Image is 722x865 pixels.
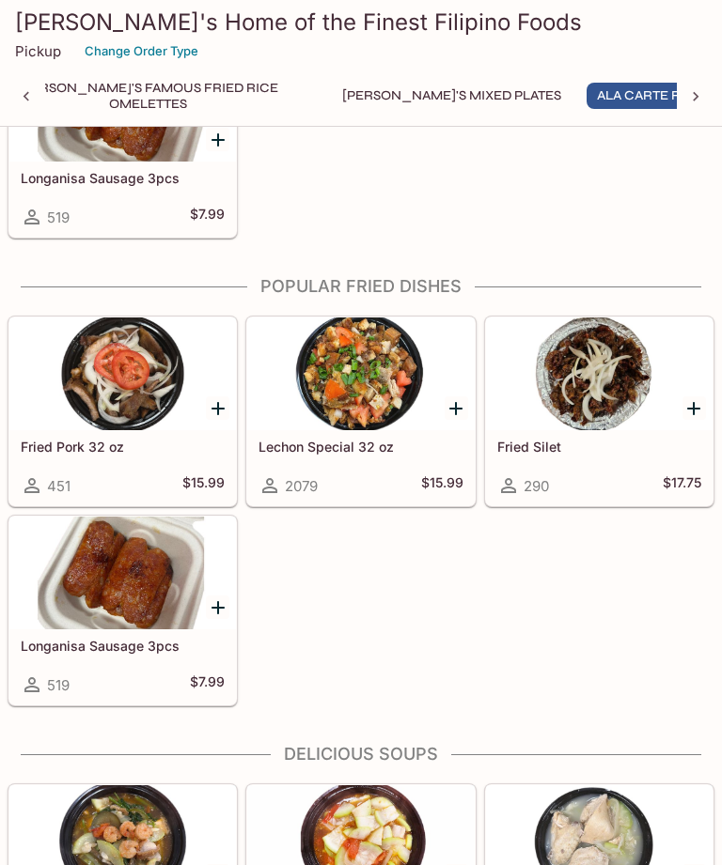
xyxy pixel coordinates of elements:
[8,317,237,506] a: Fried Pork 32 oz451$15.99
[8,276,714,297] h4: Popular Fried Dishes
[247,317,474,430] div: Lechon Special 32 oz
[246,317,475,506] a: Lechon Special 32 oz2079$15.99
[21,638,225,654] h5: Longanisa Sausage 3pcs
[206,128,229,151] button: Add Longanisa Sausage 3pcs
[332,83,572,109] button: [PERSON_NAME]'s Mixed Plates
[76,37,207,66] button: Change Order Type
[21,439,225,455] h5: Fried Pork 32 oz
[497,439,701,455] h5: Fried Silet
[421,474,463,497] h5: $15.99
[445,396,468,420] button: Add Lechon Special 32 oz
[21,170,225,186] h5: Longanisa Sausage 3pcs
[182,474,225,497] h5: $15.99
[259,439,463,455] h5: Lechon Special 32 oz
[190,206,225,228] h5: $7.99
[190,673,225,696] h5: $7.99
[47,676,70,694] span: 519
[206,595,229,619] button: Add Longanisa Sausage 3pcs
[485,317,714,506] a: Fried Silet290$17.75
[9,517,236,629] div: Longanisa Sausage 3pcs
[486,317,713,430] div: Fried Silet
[663,474,701,497] h5: $17.75
[9,317,236,430] div: Fried Pork 32 oz
[9,49,236,162] div: Longanisa Sausage 3pcs
[285,477,318,495] span: 2079
[524,477,549,495] span: 290
[206,396,229,420] button: Add Fried Pork 32 oz
[15,42,61,60] p: Pickup
[15,8,707,37] h3: [PERSON_NAME]'s Home of the Finest Filipino Foods
[8,48,237,238] a: Longanisa Sausage 3pcs519$7.99
[47,477,71,495] span: 451
[683,396,706,420] button: Add Fried Silet
[47,209,70,226] span: 519
[8,516,237,705] a: Longanisa Sausage 3pcs519$7.99
[8,744,714,765] h4: Delicious Soups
